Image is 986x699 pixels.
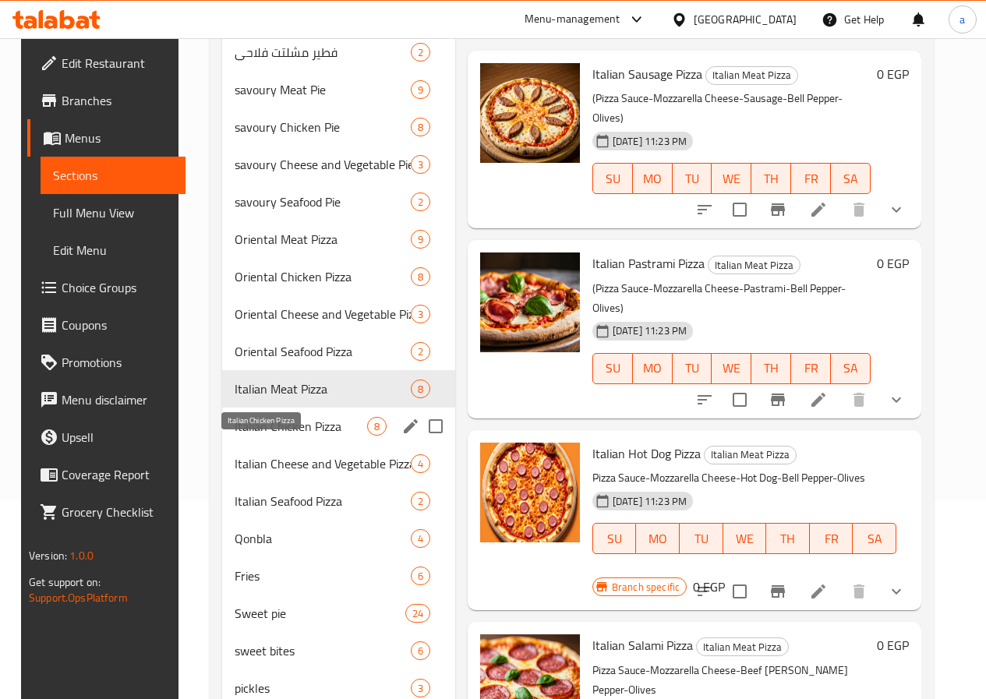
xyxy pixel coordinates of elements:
[718,357,745,380] span: WE
[599,528,631,550] span: SU
[412,644,429,658] span: 6
[859,528,890,550] span: SA
[633,353,673,384] button: MO
[235,230,411,249] span: Oriental Meat Pizza
[412,681,429,696] span: 3
[759,191,797,228] button: Branch-specific-item
[480,252,580,352] img: Italian Pastrami Pizza
[222,295,455,333] div: Oriental Cheese and Vegetable Pizza3
[751,353,791,384] button: TH
[592,163,633,194] button: SU
[633,163,673,194] button: MO
[606,494,693,509] span: [DATE] 11:23 PM
[62,54,173,72] span: Edit Restaurant
[222,370,455,408] div: Italian Meat Pizza8
[751,163,791,194] button: TH
[723,193,756,226] span: Select to update
[411,380,430,398] div: items
[599,357,627,380] span: SU
[235,380,411,398] div: Italian Meat Pizza
[592,468,896,488] p: Pizza Sauce-Mozzarella Cheese-Hot Dog-Bell Pepper-Olives
[592,279,871,318] p: (Pizza Sauce-Mozzarella Cheese-Pastrami-Bell Pepper-Olives)
[368,419,386,434] span: 8
[705,66,798,85] div: Italian Meat Pizza
[62,465,173,484] span: Coverage Report
[27,306,186,344] a: Coupons
[222,258,455,295] div: Oriental Chicken Pizza8
[686,381,723,418] button: sort-choices
[412,270,429,284] span: 8
[222,557,455,595] div: Fries6
[62,316,173,334] span: Coupons
[222,108,455,146] div: savoury Chicken Pie8
[712,353,751,384] button: WE
[411,454,430,473] div: items
[712,163,751,194] button: WE
[411,305,430,323] div: items
[592,252,705,275] span: Italian Pastrami Pizza
[235,454,411,473] span: Italian Cheese and Vegetable Pizza
[222,221,455,258] div: Oriental Meat Pizza9
[525,10,620,29] div: Menu-management
[877,252,909,274] h6: 0 EGP
[235,80,411,99] span: savoury Meat Pie
[41,194,186,231] a: Full Menu View
[62,353,173,372] span: Promotions
[235,155,411,174] div: savoury Cheese and Vegetable Pie
[53,203,173,222] span: Full Menu View
[592,523,637,554] button: SU
[235,267,411,286] div: Oriental Chicken Pizza
[840,191,878,228] button: delete
[639,168,666,190] span: MO
[592,62,702,86] span: Italian Sausage Pizza
[606,134,693,149] span: [DATE] 11:23 PM
[367,417,387,436] div: items
[639,357,666,380] span: MO
[878,381,915,418] button: show more
[887,390,906,409] svg: Show Choices
[809,582,828,601] a: Edit menu item
[235,417,367,436] span: Italian Chicken Pizza
[959,11,965,28] span: a
[62,278,173,297] span: Choice Groups
[411,118,430,136] div: items
[797,168,825,190] span: FR
[235,192,411,211] span: savoury Seafood Pie
[809,200,828,219] a: Edit menu item
[730,528,761,550] span: WE
[759,573,797,610] button: Branch-specific-item
[411,679,430,697] div: items
[791,163,831,194] button: FR
[412,531,429,546] span: 4
[411,43,430,62] div: items
[877,63,909,85] h6: 0 EGP
[887,200,906,219] svg: Show Choices
[766,523,810,554] button: TH
[27,381,186,418] a: Menu disclaimer
[679,357,706,380] span: TU
[705,446,796,464] span: Italian Meat Pizza
[235,43,411,62] div: فطير مشلتت فلاحي
[412,457,429,471] span: 4
[758,168,785,190] span: TH
[235,567,411,585] span: Fries
[704,446,797,464] div: Italian Meat Pizza
[686,573,723,610] button: sort-choices
[606,323,693,338] span: [DATE] 11:23 PM
[235,679,411,697] span: pickles
[411,641,430,660] div: items
[27,493,186,531] a: Grocery Checklist
[412,232,429,247] span: 9
[235,529,411,548] div: Qonbla
[887,582,906,601] svg: Show Choices
[65,129,173,147] span: Menus
[411,267,430,286] div: items
[405,604,430,623] div: items
[606,580,686,595] span: Branch specific
[222,333,455,370] div: Oriental Seafood Pizza2
[772,528,804,550] span: TH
